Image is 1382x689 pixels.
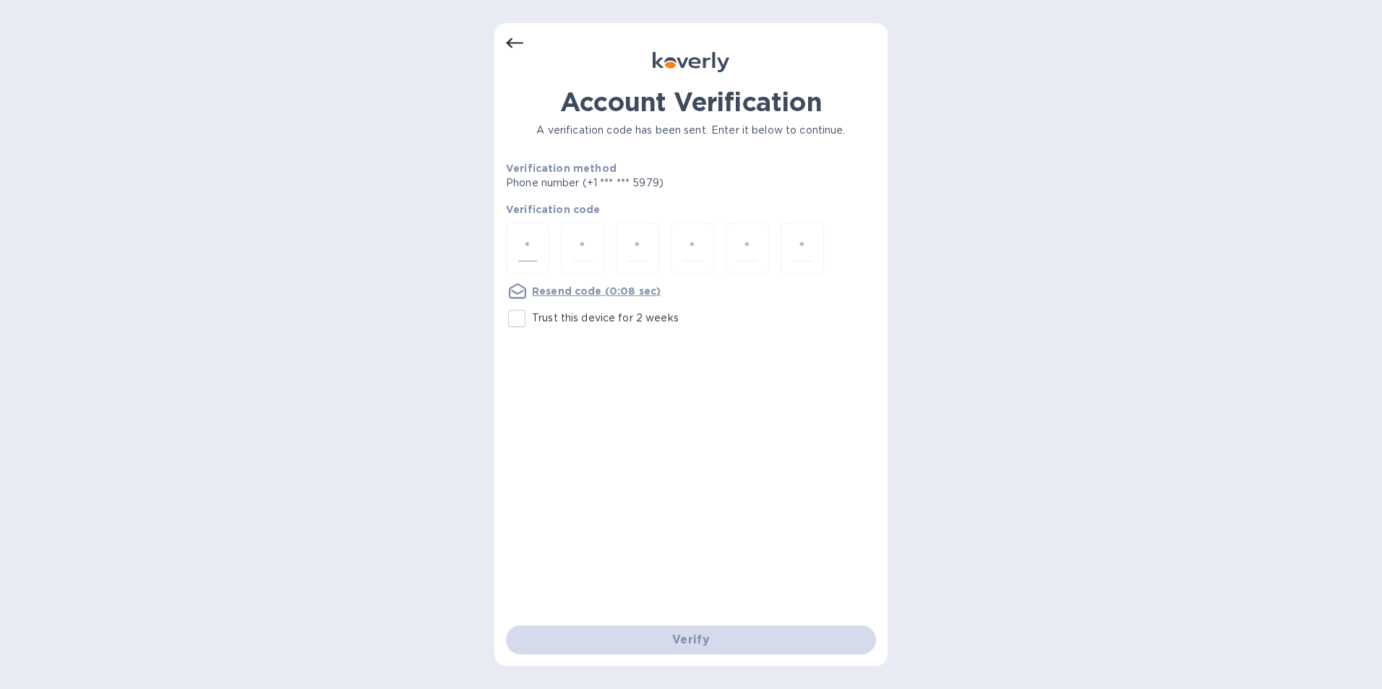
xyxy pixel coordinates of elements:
p: Verification code [506,202,876,217]
u: Resend code (0:08 sec) [532,285,661,297]
p: Trust this device for 2 weeks [532,311,679,326]
p: Phone number (+1 *** *** 5979) [506,175,774,191]
p: A verification code has been sent. Enter it below to continue. [506,123,876,138]
h1: Account Verification [506,87,876,117]
b: Verification method [506,162,617,174]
